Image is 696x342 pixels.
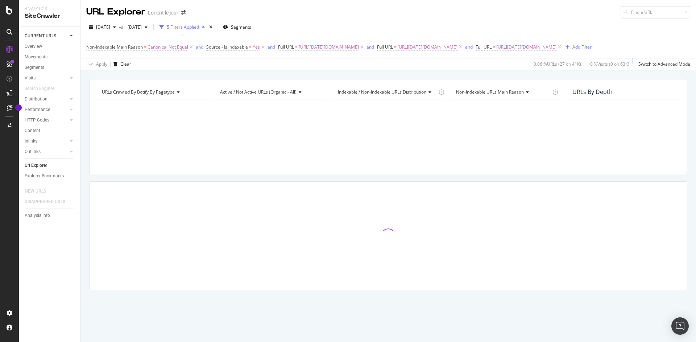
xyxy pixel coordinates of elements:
[219,86,321,98] h4: Active / Not Active URLs
[220,21,254,33] button: Segments
[366,44,374,50] div: and
[25,32,68,40] a: CURRENT URLS
[125,24,142,30] span: 2025 Jul. 1st
[86,44,143,50] span: Non-Indexable Main Reason
[336,86,437,98] h4: Indexable / Non-Indexable URLs Distribution
[148,42,188,52] span: Canonical Not Equal
[196,44,203,50] div: and
[635,58,690,70] button: Switch to Advanced Mode
[120,61,131,67] div: Clear
[25,127,40,135] div: Content
[25,116,49,124] div: HTTP Codes
[15,104,22,111] div: Tooltip anchor
[220,89,297,95] span: Active / Not Active URLs (organic - all)
[96,24,110,30] span: 2025 Jul. 1st
[167,24,199,30] div: 5 Filters Applied
[157,21,208,33] button: 5 Filters Applied
[638,61,690,67] div: Switch to Advanced Mode
[268,44,275,50] div: and
[25,148,41,156] div: Outlinks
[25,188,53,195] a: NEW URLS
[25,43,42,50] div: Overview
[25,106,50,114] div: Performance
[25,127,75,135] a: Content
[144,44,146,50] span: =
[86,58,107,70] button: Apply
[496,42,556,52] span: [URL][DATE][DOMAIN_NAME]
[25,106,68,114] a: Performance
[253,42,260,52] span: Yes
[25,85,55,92] div: Search Engines
[25,137,37,145] div: Inlinks
[493,44,495,50] span: ≠
[86,6,145,18] div: URL Explorer
[572,87,675,97] h4: URLs by Depth
[111,58,131,70] button: Clear
[377,44,393,50] span: Full URL
[100,86,203,98] h4: URLs Crawled By Botify By pagetype
[278,44,294,50] span: Full URL
[563,43,592,51] button: Add Filter
[455,86,551,98] h4: Non-Indexable URLs Main Reason
[25,74,68,82] a: Visits
[119,24,125,30] span: vs
[621,6,690,18] input: Find a URL
[572,44,592,50] div: Add Filter
[456,89,524,95] span: Non-Indexable URLs Main Reason
[181,10,186,15] div: arrow-right-arrow-left
[249,44,252,50] span: =
[96,61,107,67] div: Apply
[25,188,46,195] div: NEW URLS
[268,44,275,50] button: and
[25,212,75,219] a: Analysis Info
[534,61,581,67] div: 0.06 % URLs ( 27 on 41K )
[25,137,68,145] a: Inlinks
[86,21,119,33] button: [DATE]
[465,44,473,50] button: and
[148,9,178,16] div: Lorient le jour
[206,44,248,50] span: Source - Is Indexable
[25,162,75,169] a: Url Explorer
[25,12,74,20] div: SiteCrawler
[25,74,36,82] div: Visits
[590,61,629,67] div: 0 % Visits ( 0 on 63K )
[231,24,251,30] span: Segments
[476,44,492,50] span: Full URL
[295,44,298,50] span: ≠
[25,64,44,71] div: Segments
[25,32,56,40] div: CURRENT URLS
[25,85,62,92] a: Search Engines
[25,198,72,206] a: DISAPPEARED URLS
[25,172,64,180] div: Explorer Bookmarks
[671,317,689,335] div: Open Intercom Messenger
[25,53,47,61] div: Movements
[299,42,359,52] span: [URL][DATE][DOMAIN_NAME]
[465,44,473,50] div: and
[366,44,374,50] button: and
[25,172,75,180] a: Explorer Bookmarks
[25,6,74,12] div: Analytics
[25,95,68,103] a: Distribution
[25,116,68,124] a: HTTP Codes
[338,89,426,95] span: Indexable / Non-Indexable URLs distribution
[25,212,50,219] div: Analysis Info
[25,162,47,169] div: Url Explorer
[196,44,203,50] button: and
[25,53,75,61] a: Movements
[125,21,150,33] button: [DATE]
[397,42,457,52] span: [URL][DATE][DOMAIN_NAME]
[25,198,65,206] div: DISAPPEARED URLS
[394,44,397,50] span: ≠
[25,148,68,156] a: Outlinks
[25,43,75,50] a: Overview
[102,89,175,95] span: URLs Crawled By Botify By pagetype
[208,24,214,31] div: times
[25,64,75,71] a: Segments
[25,95,47,103] div: Distribution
